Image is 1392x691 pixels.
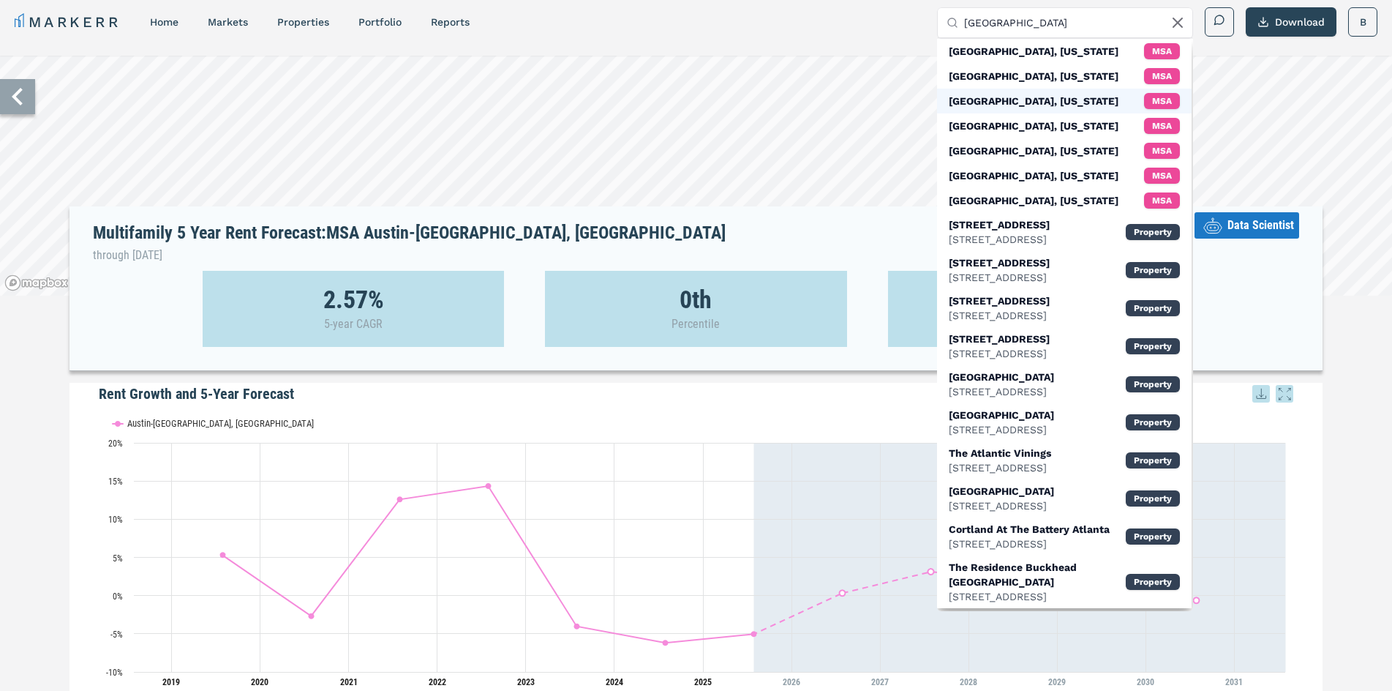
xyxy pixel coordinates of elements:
div: [STREET_ADDRESS] [949,537,1110,551]
div: Property: The Residence Buckhead Atlanta [937,556,1192,608]
div: MSA: Atlanta, Kansas [937,39,1192,64]
tspan: 2021 [340,677,358,687]
div: The Residence Buckhead [GEOGRAPHIC_DATA] [949,560,1126,589]
text: -10% [106,668,123,678]
div: [STREET_ADDRESS] [949,384,1054,399]
strong: 0th [680,292,712,307]
text: 5% [113,553,123,564]
div: [STREET_ADDRESS] [949,460,1051,475]
div: Cortland At The Battery Atlanta [949,522,1110,537]
h5: Rent Growth and 5-Year Forecast [99,383,1293,405]
div: [GEOGRAPHIC_DATA], [US_STATE] [949,69,1118,83]
path: Monday, 29 Jul, 17:00, 5.3. Austin-Round Rock, TX. [220,553,226,559]
div: [GEOGRAPHIC_DATA] [949,408,1054,422]
button: Download [1246,7,1336,37]
div: MSA: Atlanta, Georgia [937,89,1192,113]
div: MSA [1144,168,1180,184]
div: MSA [1144,68,1180,84]
div: MSA: Atlanta, Missouri [937,113,1192,138]
tspan: 2025 [694,677,712,687]
div: Property: Cortland At The Battery Atlanta [937,518,1192,556]
div: Property: Belmont Crossing [937,365,1192,403]
a: home [150,16,178,28]
div: [GEOGRAPHIC_DATA], [US_STATE] [949,193,1118,208]
a: MARKERR [15,12,121,32]
tspan: 2026 [783,677,800,687]
div: [STREET_ADDRESS] [949,346,1050,361]
div: [GEOGRAPHIC_DATA], [US_STATE] [949,168,1118,183]
span: B [1360,15,1366,29]
tspan: 2024 [606,677,623,687]
text: 15% [108,477,123,487]
tspan: 2019 [163,677,181,687]
path: Tuesday, 29 Jul, 17:00, -5.04. Austin-Round Rock, TX. [751,631,757,637]
div: MSA [1144,43,1180,59]
div: The Atlantic Vinings [949,446,1051,460]
div: MSA: Atlanta, Texas [937,163,1192,188]
tspan: 2031 [1226,677,1244,687]
text: Austin-[GEOGRAPHIC_DATA], [GEOGRAPHIC_DATA] [127,418,314,429]
path: Monday, 29 Jul, 17:00, -6.2. Austin-Round Rock, TX. [663,640,669,646]
div: MSA [1144,93,1180,109]
div: [STREET_ADDRESS] [949,294,1050,308]
path: Wednesday, 29 Jul, 17:00, -2.68. Austin-Round Rock, TX. [309,613,315,619]
div: [STREET_ADDRESS] [949,332,1050,346]
div: Property [1126,528,1180,545]
div: [STREET_ADDRESS] [949,498,1054,513]
div: Property [1126,376,1180,392]
a: Portfolio [358,16,402,28]
p: 5-year CAGR [324,317,383,332]
button: B [1348,7,1377,37]
tspan: 2030 [1137,677,1155,687]
button: Data Scientist [1195,212,1299,239]
div: MSA [1144,193,1180,209]
tspan: 2027 [871,677,889,687]
a: properties [277,16,329,28]
div: Property [1126,224,1180,240]
div: [GEOGRAPHIC_DATA], [US_STATE] [949,94,1118,108]
path: Monday, 29 Jul, 17:00, -0.62. Austin-Round Rock, TX. [1194,597,1200,603]
div: Property [1126,300,1180,316]
div: [GEOGRAPHIC_DATA], [US_STATE] [949,44,1118,59]
path: Friday, 29 Jul, 17:00, 14.34. Austin-Round Rock, TX. [486,483,492,489]
input: Search by MSA, ZIP, Property Name, or Address [964,8,1184,37]
path: Thursday, 29 Jul, 17:00, 3.12. Austin-Round Rock, TX. [928,569,934,575]
div: Property: Midwood Village [937,403,1192,441]
div: [STREET_ADDRESS] [949,232,1050,247]
div: Property [1126,338,1180,354]
strong: 2.57% [323,292,384,307]
div: [GEOGRAPHIC_DATA], [US_STATE] [949,143,1118,158]
text: -5% [110,630,123,640]
div: MSA: Atlanta, Nebraska [937,64,1192,89]
div: [GEOGRAPHIC_DATA] [949,370,1054,384]
text: 20% [108,438,123,449]
div: MSA [1144,143,1180,159]
text: 10% [108,515,123,525]
div: [STREET_ADDRESS] [949,255,1050,270]
span: Data Scientist [1227,217,1294,234]
text: 0% [113,591,123,602]
tspan: 2029 [1049,677,1066,687]
button: Show Austin-Round Rock, TX [113,409,211,420]
div: Property: The Atlantic Vinings [937,441,1192,479]
tspan: 2028 [960,677,977,687]
p: through [DATE] [93,246,726,265]
div: Suggestions [937,39,1192,608]
path: Thursday, 29 Jul, 17:00, 12.59. Austin-Round Rock, TX. [397,496,403,502]
div: [STREET_ADDRESS] [949,270,1050,285]
div: [GEOGRAPHIC_DATA] [949,484,1054,498]
a: markets [208,16,248,28]
div: Property: 101 N Atlanta Street [937,327,1192,365]
div: [STREET_ADDRESS] [949,217,1050,232]
div: [GEOGRAPHIC_DATA], [US_STATE] [949,119,1118,133]
div: Property [1126,262,1180,278]
p: Percentile [671,317,720,332]
div: Property: 105 N Atlanta Street [937,289,1192,327]
a: Mapbox logo [4,274,69,291]
div: MSA: Atlanta, Illinois [937,138,1192,163]
div: MSA: Atlanta, Indiana [937,188,1192,213]
div: [STREET_ADDRESS] [949,589,1126,604]
div: Property: 107 N Atlanta Street [937,213,1192,251]
tspan: 2023 [517,677,535,687]
tspan: 2020 [252,677,269,687]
